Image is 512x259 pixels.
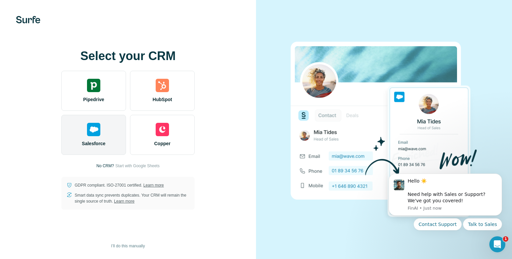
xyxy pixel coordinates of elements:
img: pipedrive's logo [87,79,100,92]
p: No CRM? [96,163,114,169]
p: GDPR compliant. ISO-27001 certified. [75,182,164,188]
span: Copper [154,140,171,147]
img: copper's logo [156,123,169,136]
img: salesforce's logo [87,123,100,136]
span: Pipedrive [83,96,104,103]
h1: Select your CRM [61,49,195,63]
iframe: Intercom live chat [489,236,505,252]
img: SALESFORCE image [291,30,477,229]
span: HubSpot [153,96,172,103]
span: 1 [503,236,508,242]
img: hubspot's logo [156,79,169,92]
a: Learn more [143,183,164,188]
span: I’ll do this manually [111,243,145,249]
button: Start with Google Sheets [115,163,160,169]
iframe: Intercom notifications message [379,166,512,256]
p: Smart data sync prevents duplicates. Your CRM will remain the single source of truth. [75,192,189,204]
img: Surfe's logo [16,16,40,23]
a: Learn more [114,199,134,204]
button: I’ll do this manually [106,241,149,251]
span: Salesforce [82,140,106,147]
